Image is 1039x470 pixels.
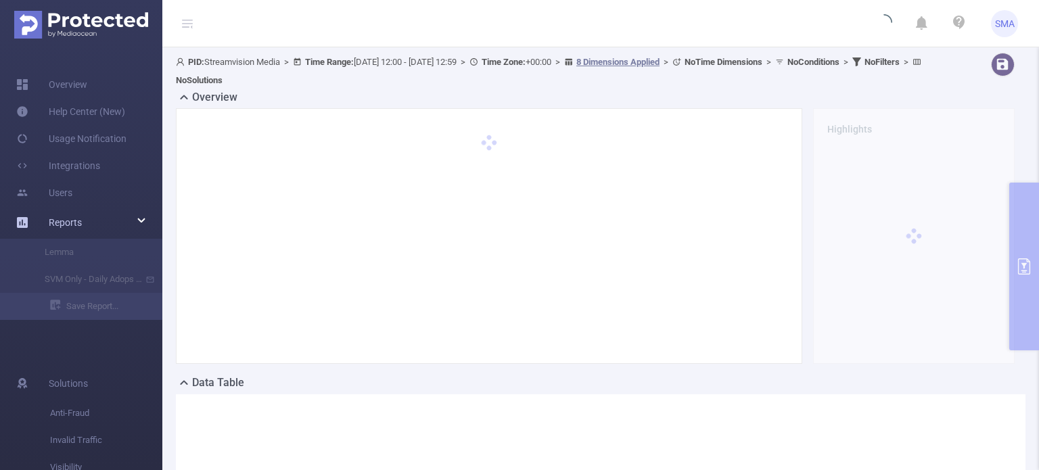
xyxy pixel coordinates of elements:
[900,57,913,67] span: >
[864,57,900,67] b: No Filters
[576,57,660,67] u: 8 Dimensions Applied
[280,57,293,67] span: >
[995,10,1015,37] span: SMA
[839,57,852,67] span: >
[49,209,82,236] a: Reports
[16,98,125,125] a: Help Center (New)
[192,375,244,391] h2: Data Table
[457,57,469,67] span: >
[16,71,87,98] a: Overview
[16,152,100,179] a: Integrations
[482,57,526,67] b: Time Zone:
[685,57,762,67] b: No Time Dimensions
[16,179,72,206] a: Users
[176,75,223,85] b: No Solutions
[876,14,892,33] i: icon: loading
[787,57,839,67] b: No Conditions
[551,57,564,67] span: >
[50,427,162,454] span: Invalid Traffic
[14,11,148,39] img: Protected Media
[50,400,162,427] span: Anti-Fraud
[49,217,82,228] span: Reports
[16,125,126,152] a: Usage Notification
[762,57,775,67] span: >
[188,57,204,67] b: PID:
[176,57,188,66] i: icon: user
[176,57,925,85] span: Streamvision Media [DATE] 12:00 - [DATE] 12:59 +00:00
[660,57,672,67] span: >
[49,370,88,397] span: Solutions
[192,89,237,105] h2: Overview
[305,57,354,67] b: Time Range:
